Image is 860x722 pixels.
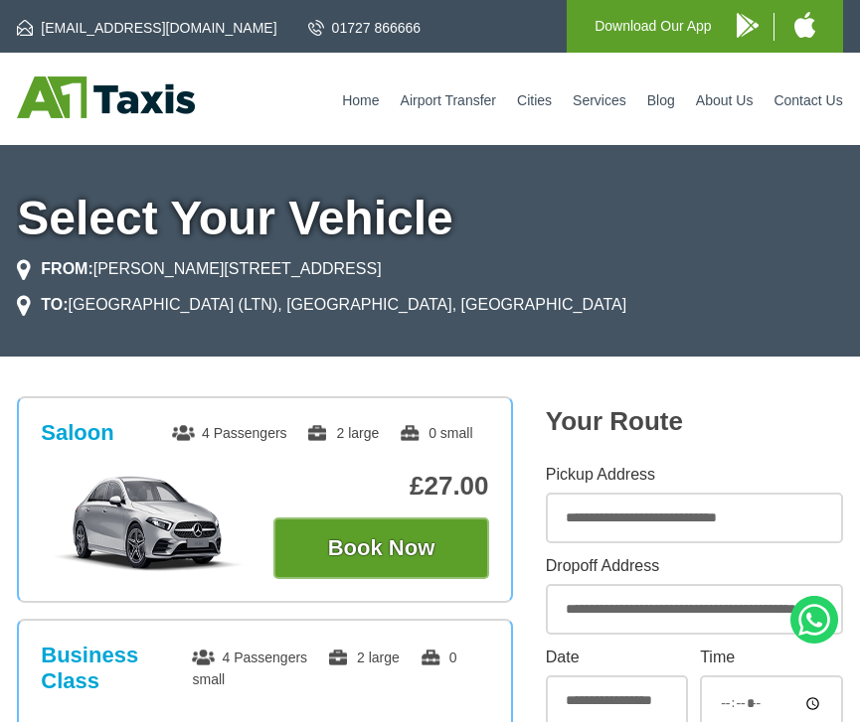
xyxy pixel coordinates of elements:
h3: Business Class [41,643,192,694]
p: £27.00 [273,471,488,502]
span: 2 large [306,425,379,441]
span: 4 Passengers [172,425,287,441]
h2: Your Route [546,406,843,437]
a: About Us [696,92,754,108]
span: 0 small [399,425,472,441]
a: [EMAIL_ADDRESS][DOMAIN_NAME] [17,18,276,38]
span: 2 large [327,650,400,665]
img: A1 Taxis St Albans LTD [17,76,195,118]
img: A1 Taxis iPhone App [794,12,815,38]
img: Saloon [41,474,256,573]
a: Services [573,92,626,108]
h3: Saloon [41,420,113,446]
p: Download Our App [595,14,712,39]
li: [GEOGRAPHIC_DATA] (LTN), [GEOGRAPHIC_DATA], [GEOGRAPHIC_DATA] [17,293,626,317]
a: Cities [517,92,552,108]
a: Airport Transfer [401,92,496,108]
label: Pickup Address [546,467,843,483]
a: Blog [647,92,675,108]
a: Home [342,92,379,108]
strong: TO: [41,296,68,313]
button: Book Now [273,517,488,579]
label: Time [700,650,842,665]
li: [PERSON_NAME][STREET_ADDRESS] [17,257,381,281]
img: A1 Taxis Android App [737,13,759,38]
label: Dropoff Address [546,558,843,574]
strong: FROM: [41,260,92,277]
a: 01727 866666 [308,18,422,38]
label: Date [546,650,688,665]
span: 4 Passengers [192,650,307,665]
a: Contact Us [774,92,842,108]
h1: Select Your Vehicle [17,195,842,242]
